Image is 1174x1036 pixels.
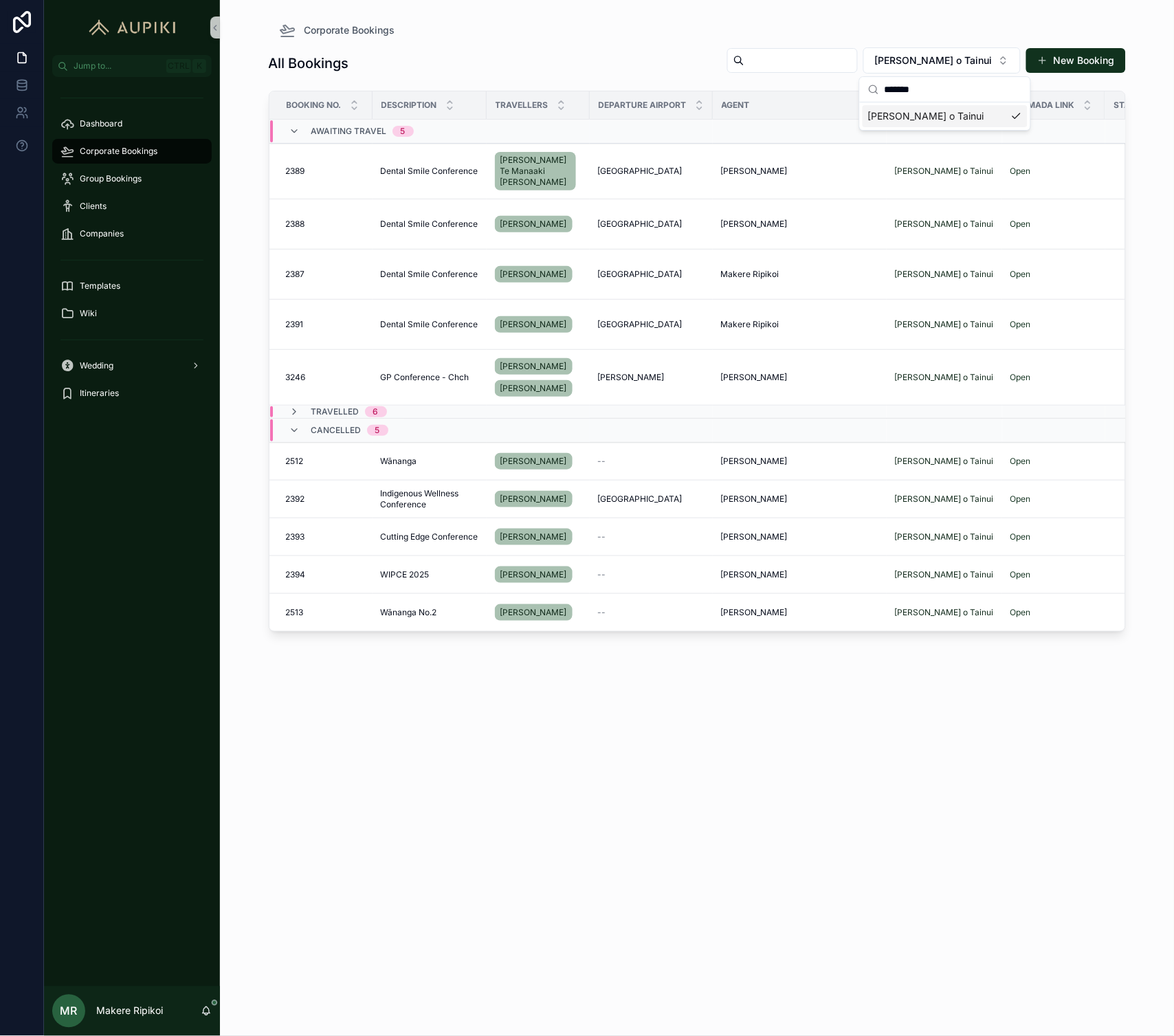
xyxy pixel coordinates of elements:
[80,118,122,129] span: Dashboard
[599,100,687,111] span: Departure Airport
[500,269,567,280] span: [PERSON_NAME]
[598,219,705,230] a: [GEOGRAPHIC_DATA]
[381,219,478,230] span: Dental Smile Conference
[721,569,788,580] span: [PERSON_NAME]
[401,126,406,137] div: 5
[721,166,878,177] a: [PERSON_NAME]
[721,456,878,467] a: [PERSON_NAME]
[286,456,304,467] span: 2512
[721,372,878,383] a: [PERSON_NAME]
[381,269,478,280] span: Dental Smile Conference
[895,494,994,505] a: [PERSON_NAME] o Tainui
[721,269,779,280] span: Makere Ripikoi
[895,166,994,177] a: [PERSON_NAME] o Tainui
[1010,269,1031,279] a: Open
[495,564,582,586] a: [PERSON_NAME]
[500,319,567,330] span: [PERSON_NAME]
[286,494,364,505] a: 2392
[721,166,788,177] span: [PERSON_NAME]
[287,100,342,111] span: Booking No.
[721,569,878,580] a: [PERSON_NAME]
[381,569,478,580] a: WIPCE 2025
[1026,48,1126,73] a: New Booking
[52,274,212,298] a: Templates
[82,16,182,38] img: App logo
[1010,319,1097,330] a: Open
[286,456,364,467] a: 2512
[1010,219,1097,230] a: Open
[495,263,582,285] a: [PERSON_NAME]
[598,494,683,505] span: [GEOGRAPHIC_DATA]
[381,166,478,177] a: Dental Smile Conference
[598,569,705,580] a: --
[495,491,573,507] a: [PERSON_NAME]
[895,456,994,467] span: [PERSON_NAME] o Tainui
[44,77,220,423] div: scrollable content
[52,55,212,77] button: Jump to...CtrlK
[80,308,97,319] span: Wiki
[895,569,994,580] a: [PERSON_NAME] o Tainui
[304,23,395,37] span: Corporate Bookings
[381,531,478,542] a: Cutting Edge Conference
[895,219,994,230] a: [PERSON_NAME] o Tainui
[381,319,478,330] span: Dental Smile Conference
[495,450,582,472] a: [PERSON_NAME]
[280,22,395,38] a: Corporate Bookings
[895,269,994,280] a: [PERSON_NAME] o Tainui
[598,166,705,177] a: [GEOGRAPHIC_DATA]
[52,353,212,378] a: Wedding
[598,269,683,280] span: [GEOGRAPHIC_DATA]
[495,149,582,193] a: [PERSON_NAME] Te Manaaki [PERSON_NAME]
[80,360,113,371] span: Wedding
[381,569,430,580] span: WIPCE 2025
[1114,100,1147,111] span: Status
[80,388,119,399] span: Itineraries
[895,531,994,542] a: [PERSON_NAME] o Tainui
[895,607,994,618] a: [PERSON_NAME] o Tainui
[495,453,573,470] a: [PERSON_NAME]
[598,569,606,580] span: --
[598,494,705,505] a: [GEOGRAPHIC_DATA]
[375,425,380,436] div: 5
[1010,569,1097,580] a: Open
[495,313,582,335] a: [PERSON_NAME]
[598,456,705,467] a: --
[500,607,567,618] span: [PERSON_NAME]
[80,201,107,212] span: Clients
[895,372,994,383] a: [PERSON_NAME] o Tainui
[598,372,705,383] a: [PERSON_NAME]
[721,494,788,505] span: [PERSON_NAME]
[52,111,212,136] a: Dashboard
[1010,494,1031,504] a: Open
[495,316,573,333] a: [PERSON_NAME]
[286,219,305,230] span: 2388
[895,319,994,330] a: [PERSON_NAME] o Tainui
[1010,219,1031,229] a: Open
[598,531,705,542] a: --
[721,531,878,542] a: [PERSON_NAME]
[311,425,362,436] span: Cancelled
[381,488,478,510] a: Indigenous Wellness Conference
[722,100,750,111] span: Agent
[381,100,437,111] span: Description
[721,531,788,542] span: [PERSON_NAME]
[495,152,576,190] a: [PERSON_NAME] Te Manaaki [PERSON_NAME]
[1010,372,1097,383] a: Open
[286,319,304,330] span: 2391
[80,228,124,239] span: Companies
[495,355,582,399] a: [PERSON_NAME][PERSON_NAME]
[721,456,788,467] span: [PERSON_NAME]
[721,372,788,383] span: [PERSON_NAME]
